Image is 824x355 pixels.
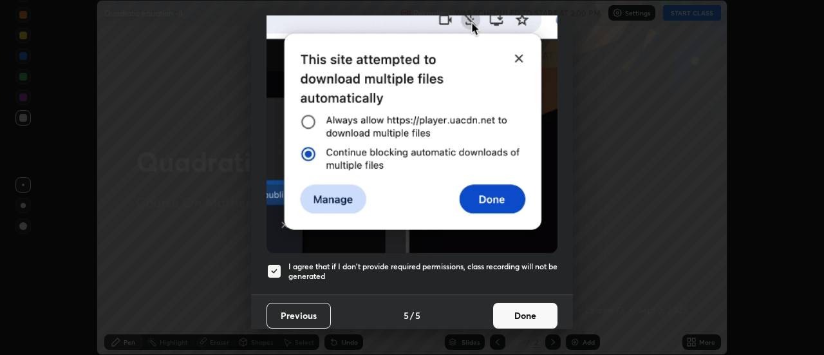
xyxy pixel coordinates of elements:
button: Done [493,303,557,329]
h4: / [410,309,414,322]
h4: 5 [404,309,409,322]
h5: I agree that if I don't provide required permissions, class recording will not be generated [288,262,557,282]
button: Previous [267,303,331,329]
h4: 5 [415,309,420,322]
